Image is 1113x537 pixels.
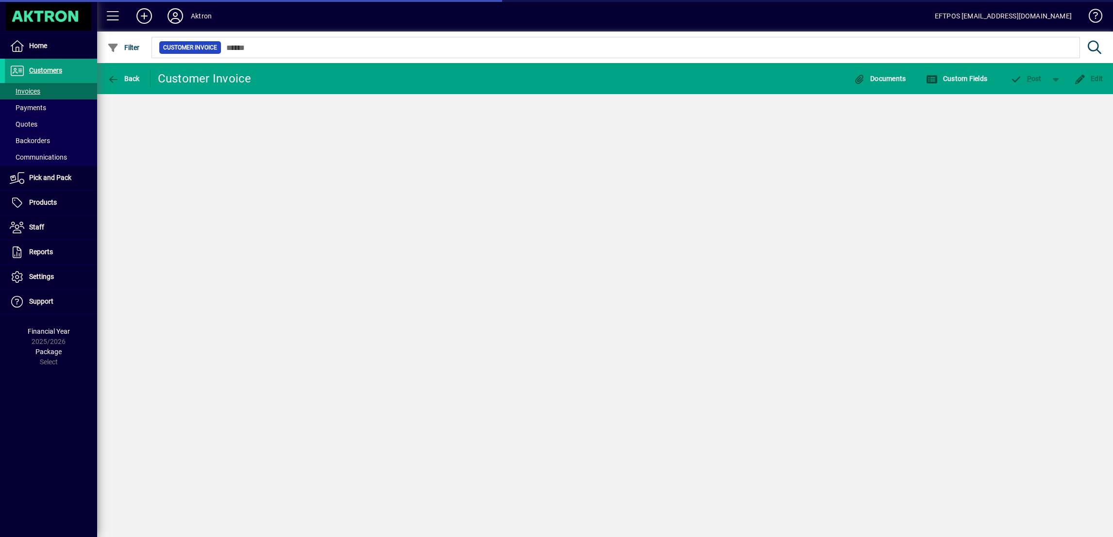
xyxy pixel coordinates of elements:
span: Package [35,348,62,356]
a: Products [5,191,97,215]
a: Reports [5,240,97,264]
a: Quotes [5,116,97,132]
button: Custom Fields [924,70,990,87]
button: Documents [851,70,909,87]
button: Back [105,70,142,87]
button: Edit [1072,70,1106,87]
a: Invoices [5,83,97,99]
span: Invoices [10,87,40,95]
span: Reports [29,248,53,256]
span: Pick and Pack [29,174,71,181]
span: Support [29,297,53,305]
span: Back [107,75,140,82]
div: Aktron [191,8,212,24]
span: Backorders [10,137,50,145]
a: Payments [5,99,97,116]
span: Home [29,42,47,49]
span: Communications [10,153,67,161]
span: Staff [29,223,44,231]
span: P [1027,75,1031,82]
span: ost [1010,75,1042,82]
a: Settings [5,265,97,289]
button: Profile [160,7,191,25]
span: Custom Fields [926,75,987,82]
a: Pick and Pack [5,166,97,190]
span: Products [29,198,57,206]
a: Knowledge Base [1081,2,1101,33]
a: Communications [5,149,97,165]
span: Payments [10,104,46,112]
button: Filter [105,39,142,56]
div: EFTPOS [EMAIL_ADDRESS][DOMAIN_NAME] [935,8,1072,24]
a: Staff [5,215,97,240]
span: Financial Year [28,327,70,335]
div: Customer Invoice [158,71,252,86]
span: Settings [29,273,54,280]
span: Quotes [10,120,37,128]
app-page-header-button: Back [97,70,151,87]
a: Backorders [5,132,97,149]
span: Filter [107,44,140,51]
span: Documents [854,75,906,82]
a: Home [5,34,97,58]
a: Support [5,290,97,314]
span: Edit [1074,75,1103,82]
span: Customers [29,66,62,74]
button: Post [1005,70,1046,87]
button: Add [129,7,160,25]
span: Customer Invoice [163,43,217,52]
